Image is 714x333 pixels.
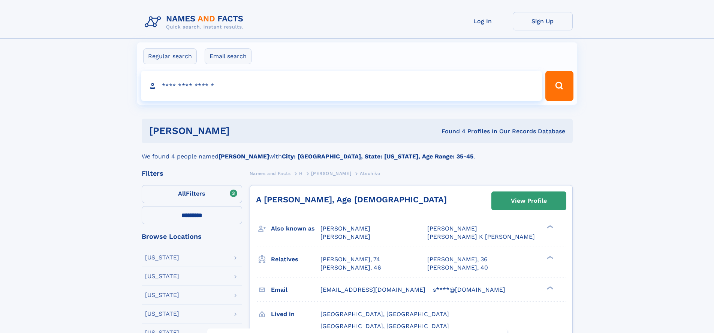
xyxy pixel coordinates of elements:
[145,311,179,317] div: [US_STATE]
[271,222,320,235] h3: Also known as
[143,48,197,64] label: Regular search
[311,169,351,178] a: [PERSON_NAME]
[142,143,573,161] div: We found 4 people named with .
[320,310,449,318] span: [GEOGRAPHIC_DATA], [GEOGRAPHIC_DATA]
[453,12,513,30] a: Log In
[282,153,473,160] b: City: [GEOGRAPHIC_DATA], State: [US_STATE], Age Range: 35-45
[149,126,336,136] h1: [PERSON_NAME]
[205,48,251,64] label: Email search
[320,286,425,293] span: [EMAIL_ADDRESS][DOMAIN_NAME]
[271,308,320,321] h3: Lived in
[320,233,370,240] span: [PERSON_NAME]
[271,253,320,266] h3: Relatives
[360,171,380,176] span: Atsuhiko
[142,12,250,32] img: Logo Names and Facts
[320,264,381,272] a: [PERSON_NAME], 46
[145,273,179,279] div: [US_STATE]
[545,71,573,101] button: Search Button
[545,255,554,260] div: ❯
[142,185,242,203] label: Filters
[427,233,535,240] span: [PERSON_NAME] K [PERSON_NAME]
[299,171,303,176] span: H
[511,192,547,209] div: View Profile
[299,169,303,178] a: H
[320,322,449,330] span: [GEOGRAPHIC_DATA], [GEOGRAPHIC_DATA]
[178,190,186,197] span: All
[320,255,380,264] a: [PERSON_NAME], 74
[141,71,542,101] input: search input
[320,225,370,232] span: [PERSON_NAME]
[145,255,179,261] div: [US_STATE]
[513,12,573,30] a: Sign Up
[427,255,488,264] a: [PERSON_NAME], 36
[311,171,351,176] span: [PERSON_NAME]
[545,225,554,229] div: ❯
[545,285,554,290] div: ❯
[492,192,566,210] a: View Profile
[427,225,477,232] span: [PERSON_NAME]
[256,195,447,204] a: A [PERSON_NAME], Age [DEMOGRAPHIC_DATA]
[145,292,179,298] div: [US_STATE]
[142,170,242,177] div: Filters
[250,169,291,178] a: Names and Facts
[219,153,269,160] b: [PERSON_NAME]
[427,264,488,272] a: [PERSON_NAME], 40
[335,127,565,136] div: Found 4 Profiles In Our Records Database
[271,283,320,296] h3: Email
[142,233,242,240] div: Browse Locations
